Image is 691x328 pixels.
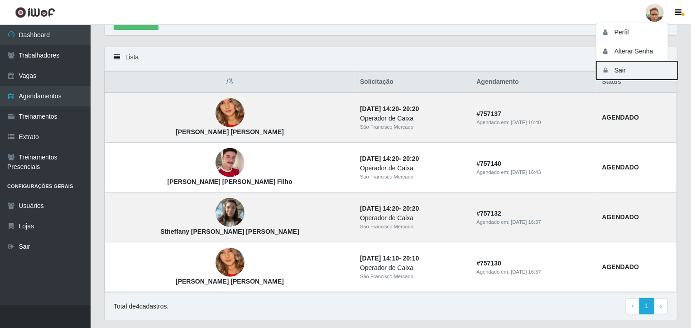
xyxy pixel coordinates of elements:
[360,205,419,212] strong: -
[511,219,541,225] time: [DATE] 16:37
[632,302,634,309] span: ‹
[639,298,655,314] a: 1
[511,269,541,275] time: [DATE] 16:37
[360,155,399,162] time: [DATE] 14:20
[114,302,168,311] p: Total de 4 cadastros.
[597,72,677,93] th: Status
[105,47,677,71] div: Lista
[477,169,591,176] div: Agendado em:
[602,263,639,270] strong: AGENDADO
[511,169,541,175] time: [DATE] 16:43
[477,119,591,126] div: Agendado em:
[355,72,471,93] th: Solicitação
[477,160,502,167] strong: # 757140
[596,61,678,80] button: Sair
[360,273,465,280] div: São Francisco Mercado
[596,23,678,42] button: Perfil
[602,213,639,221] strong: AGENDADO
[403,105,419,112] time: 20:20
[160,228,299,235] strong: Stheffany [PERSON_NAME] [PERSON_NAME]
[167,178,292,185] strong: [PERSON_NAME] [PERSON_NAME] Filho
[176,278,284,285] strong: [PERSON_NAME] [PERSON_NAME]
[15,7,55,18] img: CoreUI Logo
[360,123,465,131] div: São Francisco Mercado
[360,223,465,231] div: São Francisco Mercado
[360,255,419,262] strong: -
[360,164,465,173] div: Operador de Caixa
[626,298,668,314] nav: pagination
[360,114,465,123] div: Operador de Caixa
[596,42,678,61] button: Alterar Senha
[477,110,502,117] strong: # 757137
[477,260,502,267] strong: # 757130
[626,298,640,314] a: Previous
[602,114,639,121] strong: AGENDADO
[602,164,639,171] strong: AGENDADO
[403,155,419,162] time: 20:20
[360,205,399,212] time: [DATE] 14:20
[660,302,662,309] span: ›
[477,218,591,226] div: Agendado em:
[360,155,419,162] strong: -
[176,128,284,135] strong: [PERSON_NAME] [PERSON_NAME]
[360,105,399,112] time: [DATE] 14:20
[403,205,419,212] time: 20:20
[403,255,419,262] time: 20:10
[216,231,245,294] img: Maria Cintia Leopoldino da Silva
[216,137,245,189] img: William James da Câmara Bezerra Filho
[360,173,465,181] div: São Francisco Mercado
[477,268,591,276] div: Agendado em:
[360,213,465,223] div: Operador de Caixa
[216,82,245,145] img: Maria Cintia Leopoldino da Silva
[654,298,668,314] a: Next
[216,193,245,232] img: Stheffany Nascimento da Silva
[360,255,399,262] time: [DATE] 14:10
[477,210,502,217] strong: # 757132
[360,263,465,273] div: Operador de Caixa
[511,120,541,125] time: [DATE] 16:40
[471,72,597,93] th: Agendamento
[360,105,419,112] strong: -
